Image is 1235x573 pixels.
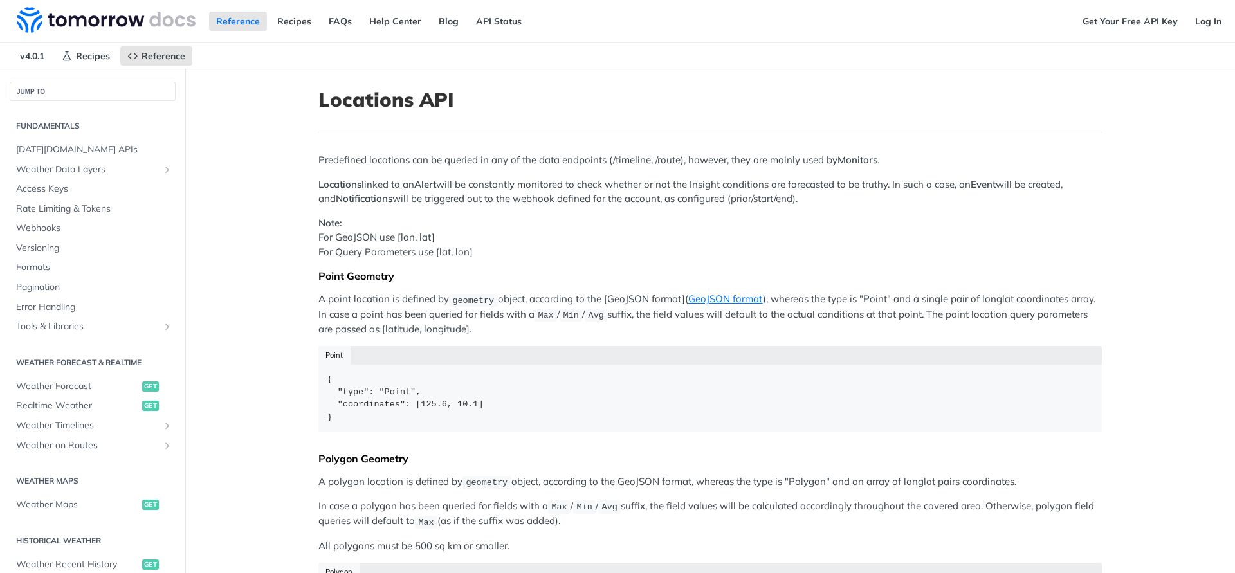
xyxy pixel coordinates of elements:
a: Tools & LibrariesShow subpages for Tools & Libraries [10,317,176,336]
a: Formats [10,258,176,277]
span: Tools & Libraries [16,320,159,333]
p: For GeoJSON use [lon, lat] For Query Parameters use [lat, lon] [318,216,1102,260]
a: Reference [120,46,192,66]
a: FAQs [322,12,359,31]
p: Predefined locations can be queried in any of the data endpoints (/timeline, /route), however, th... [318,153,1102,168]
a: Error Handling [10,298,176,317]
code: Max [548,500,571,513]
span: Webhooks [16,222,172,235]
strong: Locations [318,178,361,190]
p: A polygon location is defined by object, according to the GeoJSON format, whereas the type is "Po... [318,475,1102,489]
code: Min [560,309,582,322]
a: Pagination [10,278,176,297]
span: Access Keys [16,183,172,196]
a: Webhooks [10,219,176,238]
strong: Alert [414,178,436,190]
a: Rate Limiting & Tokens [10,199,176,219]
a: Recipes [270,12,318,31]
a: Weather Forecastget [10,377,176,396]
p: All polygons must be 500 sq km or smaller. [318,539,1102,554]
a: Realtime Weatherget [10,396,176,415]
div: Polygon Geometry [318,452,1102,465]
a: Help Center [362,12,428,31]
p: linked to an will be constantly monitored to check whether or not the Insight conditions are fore... [318,177,1102,206]
span: get [142,500,159,510]
a: API Status [469,12,529,31]
img: Tomorrow.io Weather API Docs [17,7,196,33]
button: Show subpages for Weather Data Layers [162,165,172,175]
h1: Locations API [318,88,1102,111]
code: Max [415,516,437,529]
a: Access Keys [10,179,176,199]
button: JUMP TO [10,82,176,101]
h2: Fundamentals [10,120,176,132]
strong: Event [971,178,996,190]
a: Weather TimelinesShow subpages for Weather Timelines [10,416,176,435]
span: Recipes [76,50,110,62]
strong: Monitors [837,154,877,166]
span: Rate Limiting & Tokens [16,203,172,215]
code: { "type": "Point", "coordinates": [125.6, 10.1] } [318,365,1102,432]
code: Min [573,500,596,513]
a: [DATE][DOMAIN_NAME] APIs [10,140,176,159]
span: Weather Maps [16,498,139,511]
span: v4.0.1 [13,46,51,66]
a: Weather on RoutesShow subpages for Weather on Routes [10,436,176,455]
code: Max [535,309,557,322]
span: Weather Data Layers [16,163,159,176]
a: Recipes [55,46,117,66]
strong: Note: [318,217,342,229]
h2: Weather Maps [10,475,176,487]
span: Weather on Routes [16,439,159,452]
code: geometry [449,294,498,307]
a: Versioning [10,239,176,258]
button: Show subpages for Weather Timelines [162,421,172,431]
h2: Historical Weather [10,535,176,547]
span: Pagination [16,281,172,294]
code: Avg [598,500,621,513]
button: Show subpages for Weather on Routes [162,441,172,451]
a: Weather Data LayersShow subpages for Weather Data Layers [10,160,176,179]
span: [DATE][DOMAIN_NAME] APIs [16,143,172,156]
span: Reference [142,50,185,62]
span: Error Handling [16,301,172,314]
p: In case a polygon has been queried for fields with a / / suffix, the field values will be calcula... [318,499,1102,529]
div: Point Geometry [318,269,1102,282]
strong: Notifications [336,192,392,205]
span: Weather Timelines [16,419,159,432]
span: Realtime Weather [16,399,139,412]
span: Weather Forecast [16,380,139,393]
a: Log In [1188,12,1229,31]
button: Show subpages for Tools & Libraries [162,322,172,332]
code: geometry [462,476,511,489]
h2: Weather Forecast & realtime [10,357,176,368]
span: Weather Recent History [16,558,139,571]
a: Reference [209,12,267,31]
a: Get Your Free API Key [1075,12,1185,31]
span: get [142,381,159,392]
p: A point location is defined by object, according to the [GeoJSON format]( ), whereas the type is ... [318,292,1102,336]
span: Formats [16,261,172,274]
span: get [142,401,159,411]
a: Weather Mapsget [10,495,176,514]
code: Avg [585,309,607,322]
span: Versioning [16,242,172,255]
a: GeoJSON format [688,293,763,305]
span: get [142,559,159,570]
a: Blog [432,12,466,31]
